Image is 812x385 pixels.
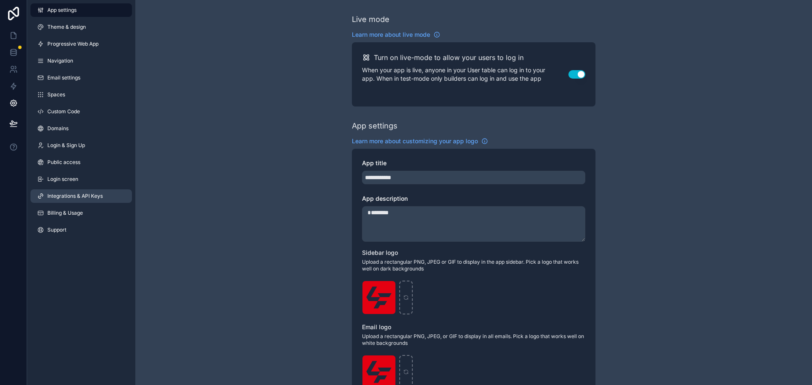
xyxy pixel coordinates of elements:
a: Integrations & API Keys [30,189,132,203]
span: Theme & design [47,24,86,30]
div: Live mode [352,14,390,25]
a: Email settings [30,71,132,85]
span: Upload a rectangular PNG, JPEG or GIF to display in the app sidebar. Pick a logo that works well ... [362,259,585,272]
span: Custom Code [47,108,80,115]
a: Learn more about live mode [352,30,440,39]
a: Navigation [30,54,132,68]
a: Theme & design [30,20,132,34]
span: Billing & Usage [47,210,83,216]
span: Public access [47,159,80,166]
span: App description [362,195,408,202]
a: Login screen [30,172,132,186]
a: Public access [30,156,132,169]
a: App settings [30,3,132,17]
span: Upload a rectangular PNG, JPEG, or GIF to display in all emails. Pick a logo that works well on w... [362,333,585,347]
a: Login & Sign Up [30,139,132,152]
span: Integrations & API Keys [47,193,103,199]
span: Learn more about customizing your app logo [352,137,478,145]
a: Spaces [30,88,132,101]
span: Domains [47,125,69,132]
a: Billing & Usage [30,206,132,220]
span: Navigation [47,57,73,64]
span: Login & Sign Up [47,142,85,149]
a: Support [30,223,132,237]
a: Progressive Web App [30,37,132,51]
span: Email settings [47,74,80,81]
h2: Turn on live-mode to allow your users to log in [374,52,524,63]
span: Login screen [47,176,78,183]
span: App settings [47,7,77,14]
span: App title [362,159,387,167]
span: Progressive Web App [47,41,99,47]
span: Email logo [362,323,391,330]
span: Spaces [47,91,65,98]
a: Custom Code [30,105,132,118]
span: Support [47,227,66,233]
p: When your app is live, anyone in your User table can log in to your app. When in test-mode only b... [362,66,568,83]
span: Learn more about live mode [352,30,430,39]
div: App settings [352,120,398,132]
span: Sidebar logo [362,249,398,256]
a: Learn more about customizing your app logo [352,137,488,145]
a: Domains [30,122,132,135]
